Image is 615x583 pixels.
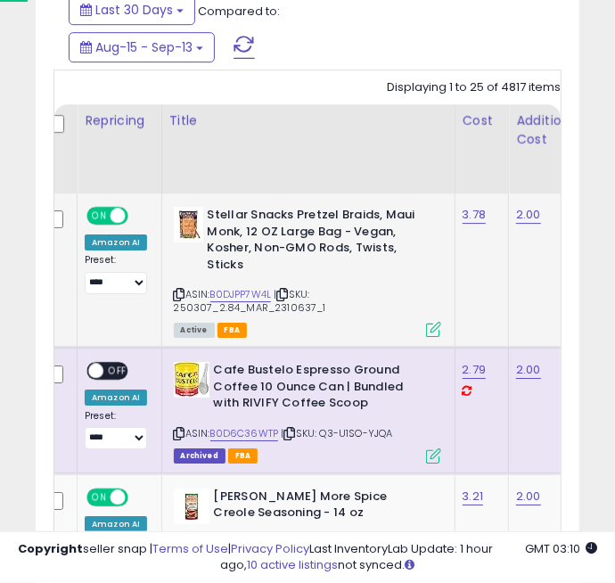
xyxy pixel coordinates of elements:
[463,488,484,505] a: 3.21
[126,489,154,505] span: OFF
[208,207,424,277] b: Stellar Snacks Pretzel Braids, Maui Monk, 12 OZ Large Bag - Vegan, Kosher, Non-GMO Rods, Twists, ...
[85,111,154,130] div: Repricing
[463,361,487,379] a: 2.79
[85,254,148,294] div: Preset:
[174,207,441,335] div: ASIN:
[210,287,272,302] a: B0DJPP7W4L
[85,516,147,532] div: Amazon AI
[174,362,209,398] img: 51SK6C95+iL._SL40_.jpg
[85,390,147,406] div: Amazon AI
[126,209,154,224] span: OFF
[88,489,111,505] span: ON
[174,207,203,242] img: 51CLPNxJ8wL._SL40_.jpg
[174,287,326,314] span: | SKU: 250307_2.84_MAR_2310637_1
[221,541,598,574] div: Last InventoryLab Update: 1 hour ago, not synced.
[85,234,147,250] div: Amazon AI
[516,206,541,224] a: 2.00
[88,209,111,224] span: ON
[152,540,228,557] a: Terms of Use
[214,362,430,416] b: Cafe Bustelo Espresso Ground Coffee 10 Ounce Can | Bundled with RIVIFY Coffee Scoop
[387,79,561,96] div: Displaying 1 to 25 of 4817 items
[248,556,339,573] a: 10 active listings
[174,323,215,338] span: All listings currently available for purchase on Amazon
[18,540,83,557] strong: Copyright
[95,38,193,56] span: Aug-15 - Sep-13
[516,361,541,379] a: 2.00
[228,448,258,464] span: FBA
[169,111,447,130] div: Title
[198,3,280,20] span: Compared to:
[217,323,248,338] span: FBA
[85,410,148,450] div: Preset:
[95,1,173,19] span: Last 30 Days
[231,540,309,557] a: Privacy Policy
[214,489,430,526] b: [PERSON_NAME] More Spice Creole Seasoning - 14 oz
[463,111,502,130] div: Cost
[463,206,487,224] a: 3.78
[516,111,581,149] div: Additional Cost
[69,32,215,62] button: Aug-15 - Sep-13
[103,364,132,379] span: OFF
[516,488,541,505] a: 2.00
[210,426,279,441] a: B0D6C36WTP
[281,426,392,440] span: | SKU: Q3-U1SO-YJQA
[174,489,209,524] img: 41ypIBW-HgL._SL40_.jpg
[18,541,309,558] div: seller snap | |
[174,448,225,464] span: Listings that have been deleted from Seller Central
[174,362,441,461] div: ASIN:
[525,540,597,557] span: 2025-10-14 03:10 GMT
